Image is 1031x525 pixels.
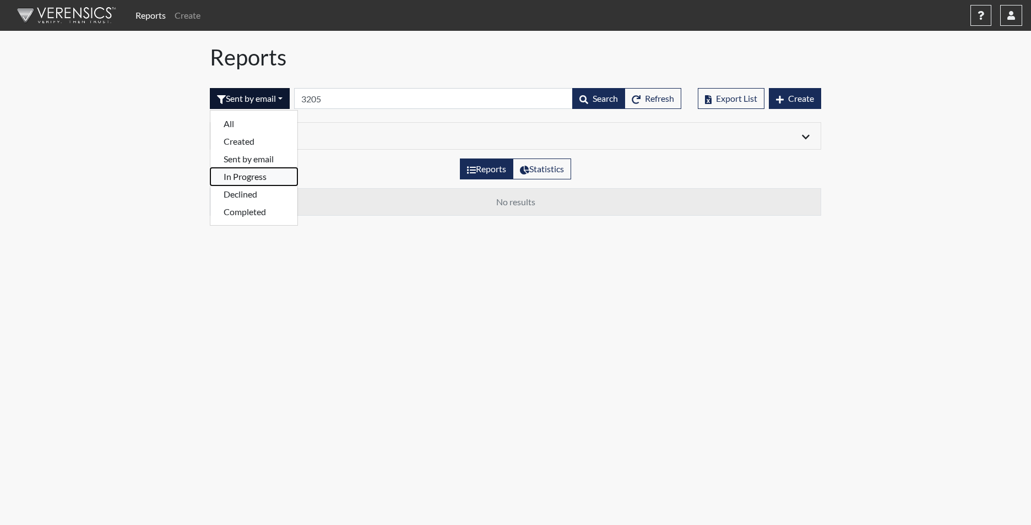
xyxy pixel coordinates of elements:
[210,168,297,185] button: In Progress
[210,150,297,168] button: Sent by email
[460,158,513,179] label: View the list of reports
[698,88,764,109] button: Export List
[210,115,297,133] button: All
[170,4,205,26] a: Create
[645,93,674,103] span: Refresh
[210,88,290,109] button: Sent by email
[513,158,571,179] label: View statistics about completed interviews
[716,93,757,103] span: Export List
[213,129,818,143] div: Click to expand/collapse filters
[788,93,814,103] span: Create
[769,88,821,109] button: Create
[131,4,170,26] a: Reports
[625,88,681,109] button: Refresh
[210,88,290,109] div: Filter by interview status
[210,203,297,221] button: Completed
[572,88,625,109] button: Search
[210,44,821,70] h1: Reports
[210,189,821,216] td: No results
[210,185,297,203] button: Declined
[593,93,618,103] span: Search
[221,129,507,140] h6: Filters
[294,88,573,109] input: Search by Registration ID, Interview Number, or Investigation Name.
[210,133,297,150] button: Created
